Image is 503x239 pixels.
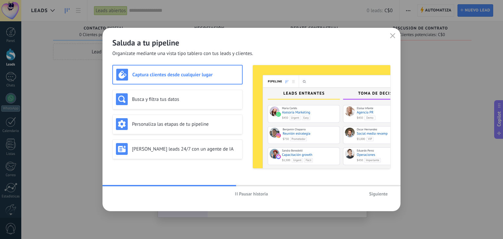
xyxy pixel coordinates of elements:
[132,96,239,102] h3: Busca y filtra tus datos
[239,192,268,196] span: Pausar historia
[366,189,391,199] button: Siguiente
[369,192,388,196] span: Siguiente
[132,146,239,152] h3: [PERSON_NAME] leads 24/7 con un agente de IA
[232,189,271,199] button: Pausar historia
[112,38,391,48] h2: Saluda a tu pipeline
[132,72,239,78] h3: Captura clientes desde cualquier lugar
[132,121,239,127] h3: Personaliza las etapas de tu pipeline
[112,50,253,57] span: Organízate mediante una vista tipo tablero con tus leads y clientes.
